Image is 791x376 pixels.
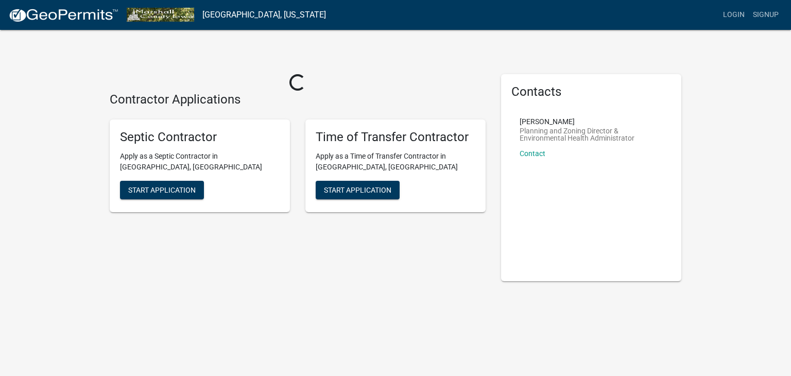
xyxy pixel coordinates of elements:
p: [PERSON_NAME] [520,118,663,125]
button: Start Application [316,181,400,199]
a: Login [719,5,749,25]
button: Start Application [120,181,204,199]
p: Apply as a Time of Transfer Contractor in [GEOGRAPHIC_DATA], [GEOGRAPHIC_DATA] [316,151,475,173]
img: Marshall County, Iowa [127,8,194,22]
span: Start Application [128,185,196,194]
a: [GEOGRAPHIC_DATA], [US_STATE] [202,6,326,24]
a: Contact [520,149,545,158]
a: Signup [749,5,783,25]
h4: Contractor Applications [110,92,486,107]
span: Start Application [324,185,391,194]
h5: Septic Contractor [120,130,280,145]
wm-workflow-list-section: Contractor Applications [110,92,486,220]
p: Planning and Zoning Director & Environmental Health Administrator [520,127,663,142]
h5: Time of Transfer Contractor [316,130,475,145]
p: Apply as a Septic Contractor in [GEOGRAPHIC_DATA], [GEOGRAPHIC_DATA] [120,151,280,173]
h5: Contacts [511,84,671,99]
